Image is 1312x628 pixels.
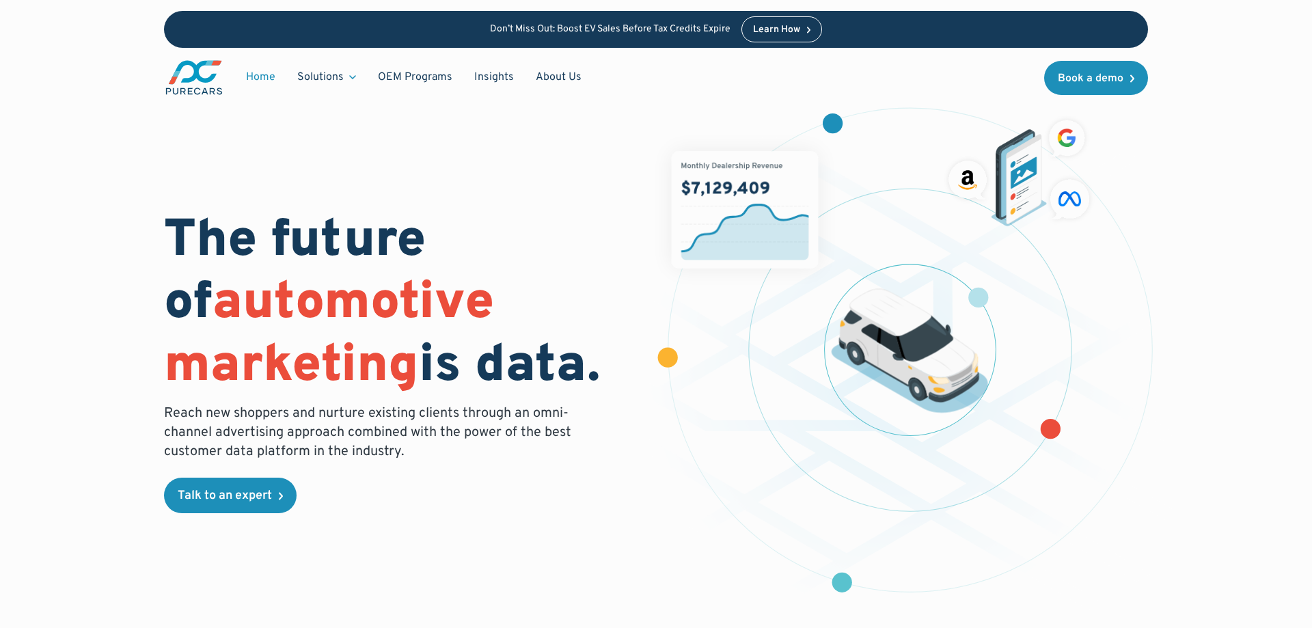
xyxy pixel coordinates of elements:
[753,25,800,35] div: Learn How
[1058,73,1123,84] div: Book a demo
[164,404,579,461] p: Reach new shoppers and nurture existing clients through an omni-channel advertising approach comb...
[490,24,730,36] p: Don’t Miss Out: Boost EV Sales Before Tax Credits Expire
[286,64,367,90] div: Solutions
[672,151,819,269] img: chart showing monthly dealership revenue of $7m
[367,64,463,90] a: OEM Programs
[831,289,988,413] img: illustration of a vehicle
[164,59,224,96] img: purecars logo
[164,271,494,399] span: automotive marketing
[164,478,297,513] a: Talk to an expert
[164,59,224,96] a: main
[164,211,640,398] h1: The future of is data.
[741,16,823,42] a: Learn How
[1044,61,1148,95] a: Book a demo
[235,64,286,90] a: Home
[525,64,592,90] a: About Us
[943,115,1095,226] img: ads on social media and advertising partners
[463,64,525,90] a: Insights
[297,70,344,85] div: Solutions
[178,490,272,502] div: Talk to an expert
